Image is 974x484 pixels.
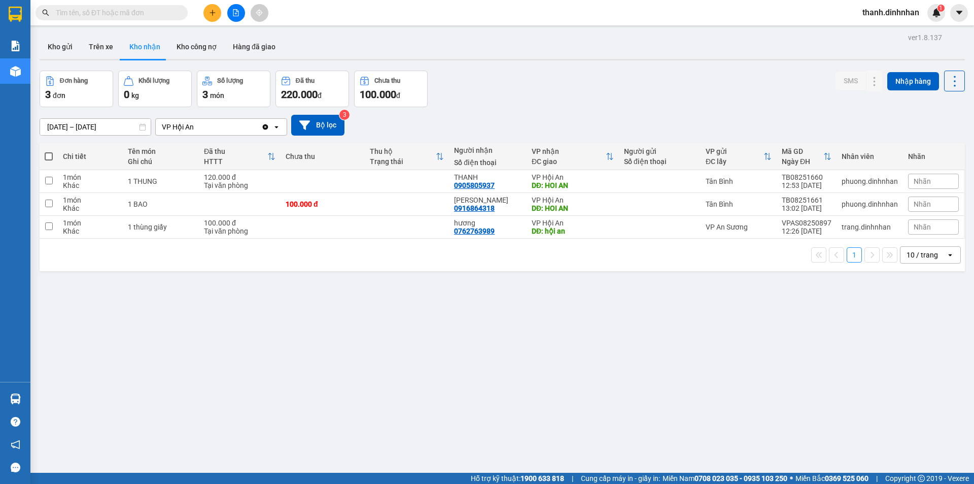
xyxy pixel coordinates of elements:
svg: Clear value [261,123,269,131]
button: Bộ lọc [291,115,344,136]
input: Selected VP Hội An. [195,122,196,132]
button: file-add [227,4,245,22]
div: 12:53 [DATE] [782,181,831,189]
button: Số lượng3món [197,71,270,107]
span: Nhãn [914,200,931,208]
div: Nhân viên [842,152,898,160]
div: HTTT [204,157,267,166]
div: 10 / trang [907,250,938,260]
div: Số lượng [217,77,243,84]
span: plus [209,9,216,16]
div: TAM PHAN [454,196,521,204]
span: notification [11,440,20,449]
span: 1 [939,5,943,12]
span: 220.000 [281,88,318,101]
div: 100.000 đ [204,219,275,227]
div: hương [454,219,521,227]
div: Ghi chú [128,157,194,166]
svg: open [946,251,954,259]
strong: 0369 525 060 [825,474,868,482]
span: caret-down [955,8,964,17]
div: DĐ: HOI AN [532,181,614,189]
button: Nhập hàng [887,72,939,90]
input: Tìm tên, số ĐT hoặc mã đơn [56,7,176,18]
div: Khối lượng [138,77,169,84]
th: Toggle SortBy [527,143,619,170]
div: VP Hội An [532,173,614,181]
span: question-circle [11,417,20,427]
div: VP Hội An [532,219,614,227]
span: đ [318,91,322,100]
img: icon-new-feature [932,8,941,17]
div: VP gửi [706,147,763,155]
div: 120.000 đ [204,173,275,181]
div: Tân Bình [706,200,772,208]
th: Toggle SortBy [777,143,837,170]
div: Trạng thái [370,157,436,166]
span: Cung cấp máy in - giấy in: [581,473,660,484]
span: 3 [202,88,208,101]
div: 1 BAO [128,200,194,208]
button: Hàng đã giao [225,35,284,59]
div: Mã GD [782,147,823,155]
span: Nhãn [914,223,931,231]
button: Kho công nợ [168,35,225,59]
span: ⚪️ [790,476,793,480]
img: warehouse-icon [10,66,21,77]
button: SMS [836,72,866,90]
button: aim [251,4,268,22]
button: Chưa thu100.000đ [354,71,428,107]
div: Số điện thoại [624,157,695,166]
svg: open [272,123,281,131]
div: Người nhận [454,146,521,154]
div: Thu hộ [370,147,436,155]
span: Hỗ trợ kỹ thuật: [471,473,564,484]
div: 0762763989 [454,227,495,235]
span: món [210,91,224,100]
img: logo-vxr [9,7,22,22]
div: VP Hội An [532,196,614,204]
button: Kho nhận [121,35,168,59]
span: copyright [918,475,925,482]
div: Người gửi [624,147,695,155]
div: 13:02 [DATE] [782,204,831,212]
div: trang.dinhnhan [842,223,898,231]
button: Trên xe [81,35,121,59]
span: aim [256,9,263,16]
input: Select a date range. [40,119,151,135]
div: 1 món [63,196,118,204]
div: ver 1.8.137 [908,32,942,43]
div: TB08251661 [782,196,831,204]
div: ĐC lấy [706,157,763,166]
div: DĐ: HOI AN [532,204,614,212]
div: Chưa thu [286,152,360,160]
div: phuong.dinhnhan [842,177,898,185]
button: caret-down [950,4,968,22]
div: ĐC giao [532,157,606,166]
span: 3 [45,88,51,101]
div: Tại văn phòng [204,181,275,189]
span: message [11,463,20,472]
span: Miền Nam [663,473,787,484]
button: Kho gửi [40,35,81,59]
span: file-add [232,9,239,16]
button: plus [203,4,221,22]
button: Đơn hàng3đơn [40,71,113,107]
span: | [876,473,878,484]
div: Đã thu [296,77,315,84]
div: Tên món [128,147,194,155]
div: VPAS08250897 [782,219,831,227]
button: Đã thu220.000đ [275,71,349,107]
span: search [42,9,49,16]
div: Chi tiết [63,152,118,160]
div: Tại văn phòng [204,227,275,235]
span: Nhãn [914,177,931,185]
span: 0 [124,88,129,101]
sup: 3 [339,110,350,120]
div: 0905805937 [454,181,495,189]
span: đ [396,91,400,100]
div: Khác [63,181,118,189]
th: Toggle SortBy [199,143,281,170]
div: 1 món [63,173,118,181]
div: Đã thu [204,147,267,155]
